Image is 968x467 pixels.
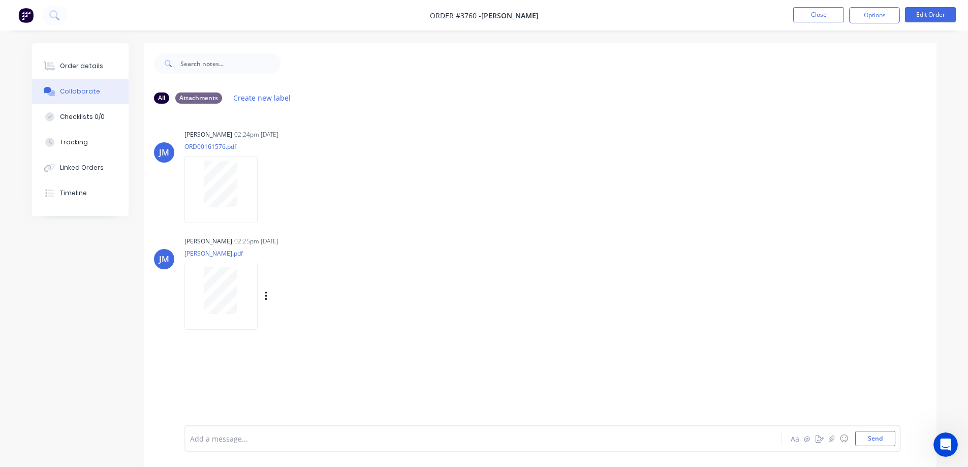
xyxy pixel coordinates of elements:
[430,11,481,20] span: Order #3760 -
[481,11,539,20] span: [PERSON_NAME]
[32,104,129,130] button: Checklists 0/0
[32,155,129,180] button: Linked Orders
[933,432,958,457] iframe: Intercom live chat
[855,431,895,446] button: Send
[32,53,129,79] button: Order details
[18,8,34,23] img: Factory
[32,180,129,206] button: Timeline
[801,432,814,445] button: @
[234,130,278,139] div: 02:24pm [DATE]
[793,7,844,22] button: Close
[184,249,371,258] p: [PERSON_NAME].pdf
[60,138,88,147] div: Tracking
[849,7,900,23] button: Options
[32,130,129,155] button: Tracking
[60,189,87,198] div: Timeline
[184,237,232,246] div: [PERSON_NAME]
[175,92,222,104] div: Attachments
[184,142,268,151] p: ORD00161576.pdf
[159,146,169,159] div: JM
[60,61,103,71] div: Order details
[789,432,801,445] button: Aa
[180,53,281,74] input: Search notes...
[60,112,105,121] div: Checklists 0/0
[234,237,278,246] div: 02:25pm [DATE]
[905,7,956,22] button: Edit Order
[228,91,296,105] button: Create new label
[838,432,850,445] button: ☺
[32,79,129,104] button: Collaborate
[159,253,169,265] div: JM
[184,130,232,139] div: [PERSON_NAME]
[154,92,169,104] div: All
[60,163,104,172] div: Linked Orders
[60,87,100,96] div: Collaborate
